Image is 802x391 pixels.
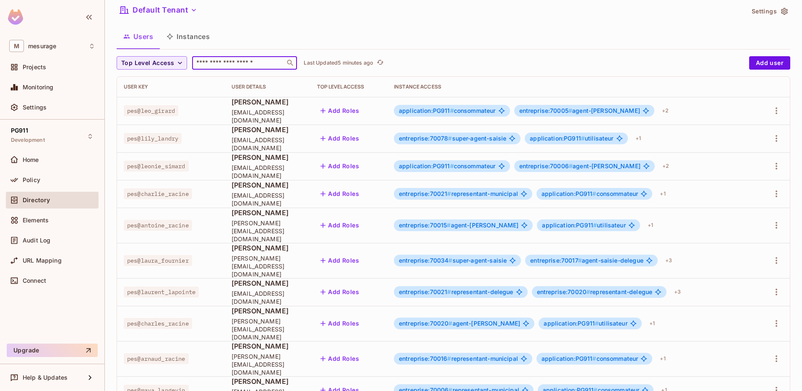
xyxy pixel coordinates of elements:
span: entreprise:70020 [537,288,591,295]
button: Add Roles [317,285,362,299]
span: [PERSON_NAME] [232,153,304,162]
span: [EMAIL_ADDRESS][DOMAIN_NAME] [232,164,304,180]
div: + 1 [646,317,658,330]
span: refresh [377,59,384,67]
span: # [448,135,452,142]
span: application:PG911 [542,222,597,229]
span: Audit Log [23,237,50,244]
span: entreprise:70005 [519,107,573,114]
span: entreprise:70020 [399,320,453,327]
span: agent-[PERSON_NAME] [519,107,640,114]
span: [EMAIL_ADDRESS][DOMAIN_NAME] [232,136,304,152]
div: Instance Access [394,83,750,90]
span: [PERSON_NAME] [232,208,304,217]
span: Development [11,137,45,143]
span: [EMAIL_ADDRESS][DOMAIN_NAME] [232,108,304,124]
span: Policy [23,177,40,183]
span: Projects [23,64,46,70]
span: Help & Updates [23,374,68,381]
button: Add user [749,56,790,70]
span: Home [23,156,39,163]
div: User Key [124,83,218,90]
span: Top Level Access [121,58,174,68]
span: Elements [23,217,49,224]
div: Top Level Access [317,83,380,90]
span: URL Mapping [23,257,62,264]
button: refresh [375,58,385,68]
span: Directory [23,197,50,203]
button: Default Tenant [117,3,200,17]
span: entreprise:70021 [399,288,451,295]
span: PG911 [11,127,28,134]
span: consommateur [542,355,638,362]
button: Users [117,26,160,47]
span: agent-[PERSON_NAME] [399,320,520,327]
span: pes@antoine_racine [124,220,192,231]
div: + 1 [656,187,669,201]
span: entreprise:70078 [399,135,452,142]
span: # [450,162,454,169]
div: + 1 [644,219,656,232]
span: # [581,135,585,142]
span: utilisateur [530,135,613,142]
span: super-agent-saisie [399,257,507,264]
button: Top Level Access [117,56,187,70]
div: + 1 [656,352,669,365]
button: Upgrade [7,344,98,357]
span: representant-municipal [399,190,518,197]
span: [PERSON_NAME] [232,341,304,351]
img: SReyMgAAAABJRU5ErkJggg== [8,9,23,25]
div: User Details [232,83,304,90]
button: Add Roles [317,104,362,117]
span: Connect [23,277,46,284]
span: pes@charles_racine [124,318,192,329]
div: + 3 [662,254,675,267]
span: entreprise:70021 [399,190,451,197]
span: [EMAIL_ADDRESS][DOMAIN_NAME] [232,191,304,207]
span: [PERSON_NAME] [232,243,304,253]
button: Add Roles [317,317,362,330]
div: + 1 [632,132,644,145]
span: entreprise:70017 [530,257,582,264]
button: Settings [748,5,790,18]
span: [PERSON_NAME] [232,279,304,288]
span: super-agent-saisie [399,135,506,142]
span: agent-[PERSON_NAME] [519,163,641,169]
span: # [447,288,451,295]
div: + 3 [671,285,684,299]
span: utilisateur [542,222,625,229]
span: application:PG911 [544,320,599,327]
span: # [447,222,450,229]
button: Add Roles [317,132,362,145]
span: [PERSON_NAME][EMAIL_ADDRESS][DOMAIN_NAME] [232,219,304,243]
span: # [592,355,596,362]
span: # [592,190,596,197]
button: Add Roles [317,352,362,365]
span: application:PG911 [542,190,596,197]
span: pes@leo_girard [124,105,178,116]
span: representant-delegue [399,289,513,295]
span: representant-delegue [537,289,653,295]
span: [PERSON_NAME][EMAIL_ADDRESS][DOMAIN_NAME] [232,352,304,376]
span: agent-[PERSON_NAME] [399,222,518,229]
span: entreprise:70034 [399,257,453,264]
span: # [447,190,451,197]
span: Monitoring [23,84,54,91]
span: pes@leonie_simard [124,161,189,172]
span: [PERSON_NAME][EMAIL_ADDRESS][DOMAIN_NAME] [232,317,304,341]
span: consommateur [542,190,638,197]
span: [PERSON_NAME] [232,97,304,107]
span: Click to refresh data [373,58,385,68]
span: consommateur [399,107,496,114]
span: # [447,355,451,362]
span: # [568,107,572,114]
span: Settings [23,104,47,111]
span: pes@arnaud_racine [124,353,189,364]
span: # [586,288,590,295]
p: Last Updated 5 minutes ago [304,60,373,66]
span: [PERSON_NAME] [232,180,304,190]
span: application:PG911 [530,135,585,142]
span: # [448,320,452,327]
span: [EMAIL_ADDRESS][DOMAIN_NAME] [232,289,304,305]
span: # [448,257,452,264]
